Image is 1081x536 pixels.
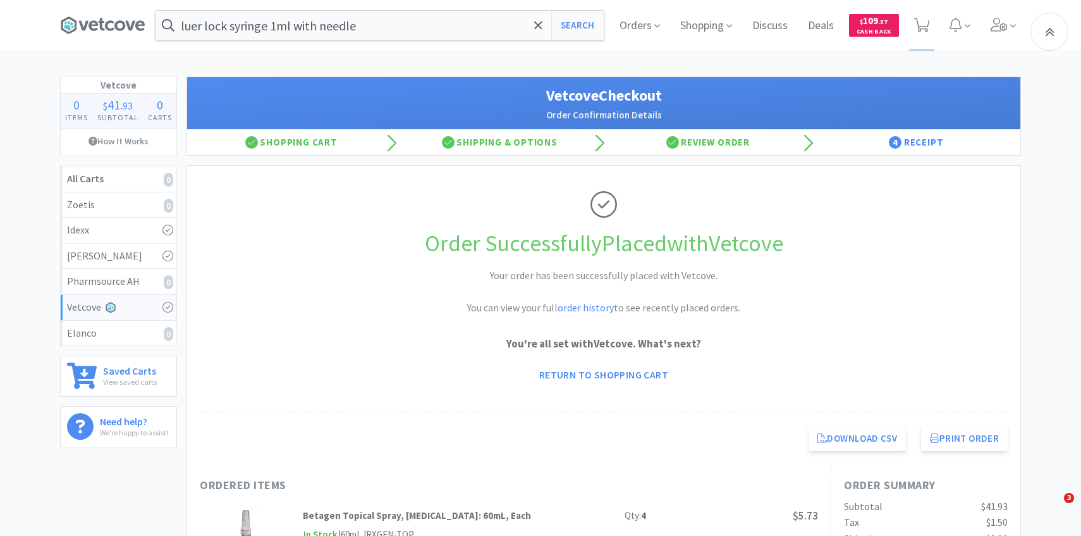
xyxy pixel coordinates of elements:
[61,77,176,94] h1: Vetcove
[803,20,839,32] a: Deals
[981,500,1008,513] span: $41.93
[67,222,170,239] div: Idexx
[164,327,173,341] i: 0
[921,426,1008,451] button: Print Order
[857,28,891,37] span: Cash Back
[61,166,176,192] a: All Carts0
[143,111,176,123] h4: Carts
[551,11,604,40] button: Search
[157,97,163,113] span: 0
[414,268,793,316] h2: Your order has been successfully placed with Vetcove. You can view your full to see recently plac...
[156,11,604,40] input: Search by item, sku, manufacturer, ingredient, size...
[67,248,170,265] div: [PERSON_NAME]
[61,129,176,153] a: How It Works
[187,130,396,155] div: Shopping Cart
[200,108,1008,123] h2: Order Confirmation Details
[164,275,173,289] i: 0
[61,269,176,295] a: Pharmsource AH0
[61,244,176,270] a: [PERSON_NAME]
[200,84,1008,108] h1: Vetcove Checkout
[396,130,604,155] div: Shipping & Options
[67,325,170,342] div: Elanco
[61,192,176,218] a: Zoetis0
[558,301,614,314] a: order history
[100,413,168,427] h6: Need help?
[604,130,812,155] div: Review Order
[641,509,646,521] strong: 4
[200,477,579,495] h1: Ordered Items
[625,508,646,523] div: Qty:
[747,20,793,32] a: Discuss
[67,172,104,185] strong: All Carts
[123,99,133,112] span: 93
[878,18,888,26] span: . 57
[67,299,170,316] div: Vetcove
[93,111,144,123] h4: Subtotal
[1064,493,1074,503] span: 3
[103,363,157,376] h6: Saved Carts
[860,18,863,26] span: $
[860,15,888,27] span: 109
[93,99,144,111] div: .
[67,197,170,213] div: Zoetis
[986,516,1008,528] span: $1.50
[889,136,901,149] span: 4
[61,321,176,346] a: Elanco0
[849,8,899,42] a: $109.57Cash Back
[200,335,1008,352] p: You're all set with Vetcove . What's next?
[67,273,170,290] div: Pharmsource AH
[103,99,107,112] span: $
[1038,493,1068,523] iframe: Intercom live chat
[844,477,1008,495] h1: Order Summary
[103,376,157,388] p: View saved carts
[200,225,1008,262] h1: Order Successfully Placed with Vetcove
[61,295,176,321] a: Vetcove
[164,173,173,187] i: 0
[812,130,1021,155] div: Receipt
[61,218,176,244] a: Idexx
[164,199,173,213] i: 0
[809,426,906,451] a: Download CSV
[303,509,531,521] strong: Betagen Topical Spray, [MEDICAL_DATA]: 60mL, Each
[793,509,818,523] span: $5.73
[61,111,93,123] h4: Items
[73,97,80,113] span: 0
[60,356,177,397] a: Saved CartsView saved carts
[844,514,859,531] div: Tax
[107,97,120,113] span: 41
[530,362,677,387] a: Return to Shopping Cart
[100,427,168,439] p: We're happy to assist!
[844,499,883,515] div: Subtotal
